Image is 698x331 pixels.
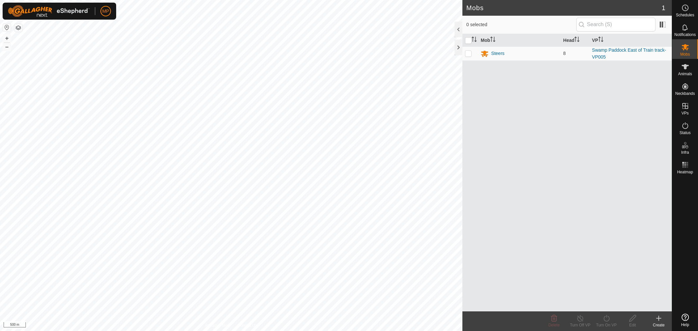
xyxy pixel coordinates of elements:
a: Contact Us [238,322,257,328]
th: Head [561,34,589,47]
span: 0 selected [466,21,576,28]
img: Gallagher Logo [8,5,90,17]
span: Infra [681,150,689,154]
button: Map Layers [14,24,22,32]
span: Heatmap [677,170,693,174]
p-sorticon: Activate to sort [574,38,580,43]
a: Swamp Paddock East of Train track-VP005 [592,47,666,60]
div: Turn On VP [593,322,619,328]
p-sorticon: Activate to sort [472,38,477,43]
span: 1 [662,3,665,13]
span: Help [681,323,689,327]
span: Status [679,131,690,135]
th: VP [589,34,672,47]
span: MP [102,8,109,15]
div: Steers [491,50,504,57]
p-sorticon: Activate to sort [490,38,495,43]
button: – [3,43,11,51]
span: Notifications [674,33,696,37]
th: Mob [478,34,561,47]
a: Privacy Policy [206,322,230,328]
span: Mobs [680,52,690,56]
input: Search (S) [576,18,655,31]
div: Turn Off VP [567,322,593,328]
p-sorticon: Activate to sort [598,38,603,43]
span: Neckbands [675,92,695,96]
span: 8 [563,51,566,56]
span: Animals [678,72,692,76]
button: + [3,34,11,42]
div: Edit [619,322,646,328]
span: VPs [681,111,689,115]
h2: Mobs [466,4,662,12]
a: Help [672,311,698,329]
span: Delete [548,323,560,327]
button: Reset Map [3,24,11,31]
span: Schedules [676,13,694,17]
div: Create [646,322,672,328]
